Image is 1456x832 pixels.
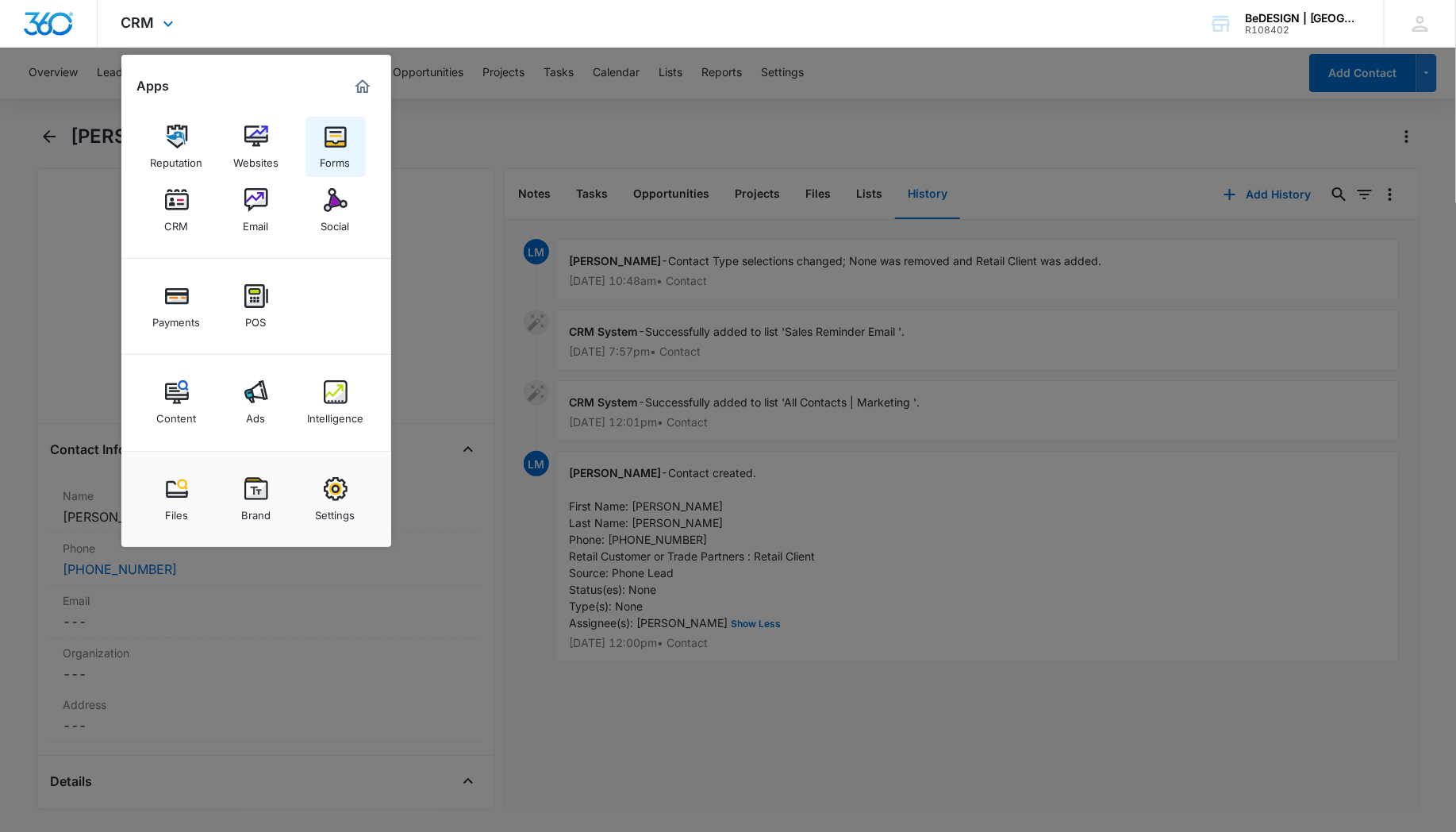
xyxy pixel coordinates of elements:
a: Files [147,469,207,530]
div: Social [321,212,350,233]
div: Forms [321,148,351,169]
div: CRM [165,212,189,233]
h2: Apps [137,79,170,94]
a: Social [305,180,366,241]
span: CRM [121,14,155,31]
div: account name [1245,12,1361,25]
a: Brand [226,469,286,530]
div: Reputation [151,148,203,169]
a: Ads [226,372,286,433]
div: Payments [153,308,201,329]
div: POS [246,308,267,329]
a: Forms [305,117,366,177]
a: Email [226,180,286,241]
div: account id [1245,25,1361,36]
a: Content [147,372,207,433]
a: Websites [226,117,286,177]
a: CRM [147,180,207,241]
div: Content [157,404,197,425]
a: Settings [305,469,366,530]
div: Intelligence [307,404,363,425]
div: Email [244,212,269,233]
a: Payments [147,276,207,337]
a: Intelligence [305,372,366,433]
a: Reputation [147,117,207,177]
a: Marketing 360® Dashboard [350,74,375,99]
div: Websites [233,148,279,169]
div: Brand [241,501,271,522]
div: Settings [316,501,355,522]
div: Files [165,501,188,522]
a: POS [226,276,286,337]
div: Ads [247,404,266,425]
